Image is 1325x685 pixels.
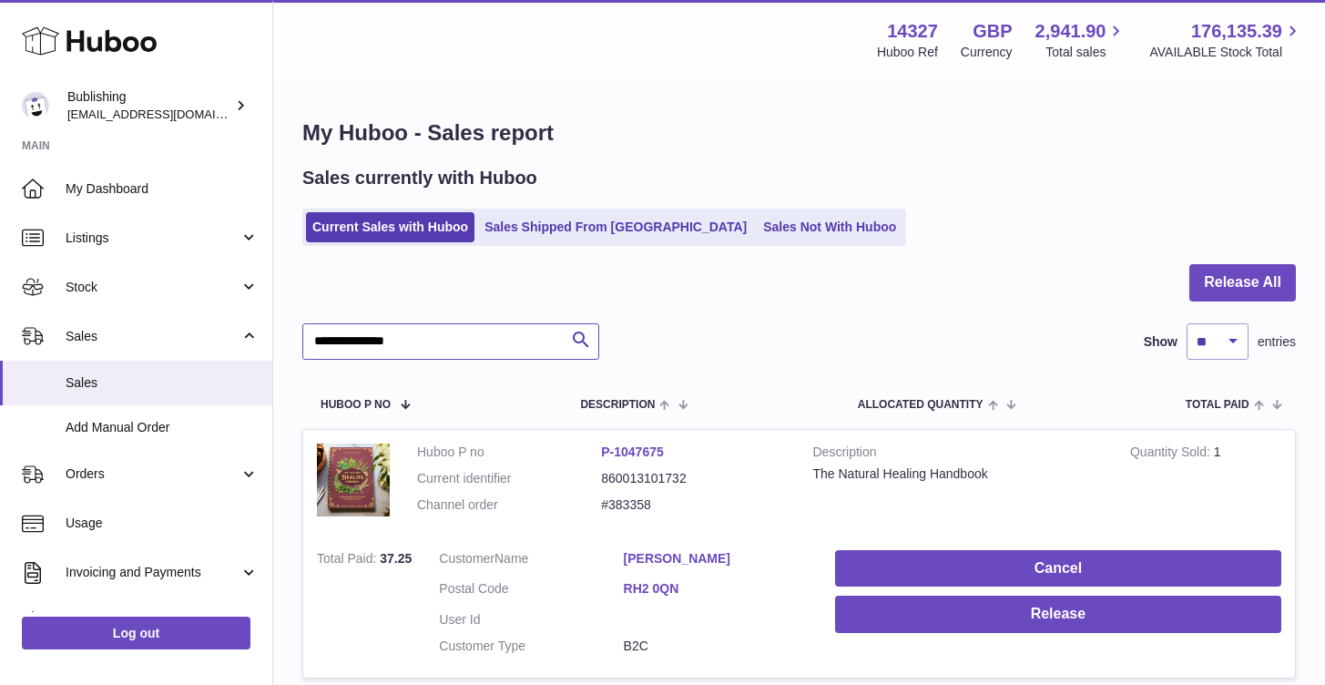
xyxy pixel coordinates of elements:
dt: Huboo P no [417,444,601,461]
button: Release [835,596,1281,633]
span: Total paid [1186,399,1249,411]
span: entries [1258,333,1296,351]
span: Sales [66,374,259,392]
dd: B2C [624,638,808,655]
span: 2,941.90 [1035,19,1106,44]
dt: Current identifier [417,470,601,487]
h2: Sales currently with Huboo [302,166,537,190]
span: Huboo P no [321,399,391,411]
span: ALLOCATED Quantity [858,399,984,411]
div: Huboo Ref [877,44,938,61]
strong: GBP [973,19,1012,44]
dt: Postal Code [439,580,623,602]
a: Sales Not With Huboo [757,212,902,242]
span: Stock [66,279,240,296]
a: P-1047675 [601,445,664,459]
a: Sales Shipped From [GEOGRAPHIC_DATA] [478,212,753,242]
dt: Customer Type [439,638,623,655]
td: 1 [1116,430,1295,537]
button: Release All [1189,264,1296,302]
button: Cancel [835,550,1281,588]
img: regine@bublishing.com [22,92,49,119]
img: 1749741825.png [317,444,390,516]
span: My Dashboard [66,180,259,198]
a: Current Sales with Huboo [306,212,474,242]
a: [PERSON_NAME] [624,550,808,567]
label: Show [1144,333,1177,351]
strong: 14327 [887,19,938,44]
strong: Quantity Sold [1130,445,1214,464]
span: Listings [66,230,240,247]
span: Customer [439,551,494,566]
span: Usage [66,515,259,532]
div: Bublishing [67,88,231,123]
span: Total sales [1045,44,1126,61]
strong: Total Paid [317,551,380,570]
span: Orders [66,465,240,483]
dt: Name [439,550,623,572]
a: Log out [22,617,250,649]
dd: 860013101732 [601,470,785,487]
dt: Channel order [417,496,601,514]
span: 37.25 [380,551,412,566]
span: Description [580,399,655,411]
div: The Natural Healing Handbook [813,465,1103,483]
dd: #383358 [601,496,785,514]
span: Sales [66,328,240,345]
a: 2,941.90 Total sales [1035,19,1127,61]
span: 176,135.39 [1191,19,1282,44]
span: AVAILABLE Stock Total [1149,44,1303,61]
span: [EMAIL_ADDRESS][DOMAIN_NAME] [67,107,268,121]
a: 176,135.39 AVAILABLE Stock Total [1149,19,1303,61]
div: Currency [961,44,1013,61]
strong: Description [813,444,1103,465]
h1: My Huboo - Sales report [302,118,1296,148]
a: RH2 0QN [624,580,808,598]
span: Invoicing and Payments [66,564,240,581]
dt: User Id [439,611,623,629]
span: Add Manual Order [66,419,259,436]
